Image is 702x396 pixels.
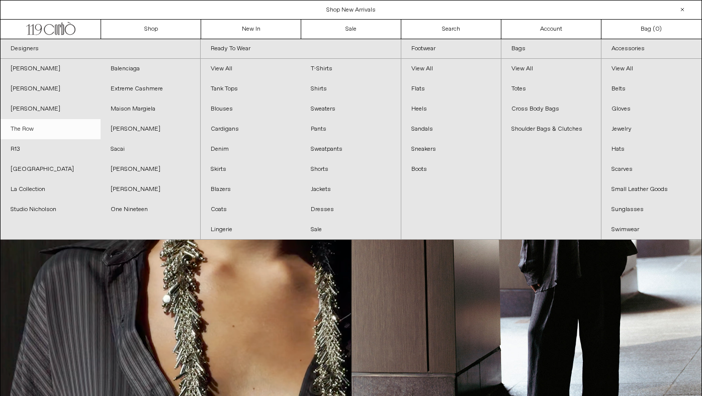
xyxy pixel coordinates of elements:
[326,6,376,14] a: Shop New Arrivals
[201,20,301,39] a: New In
[401,119,501,139] a: Sandals
[201,79,301,99] a: Tank Tops
[301,139,401,159] a: Sweatpants
[601,200,701,220] a: Sunglasses
[101,59,201,79] a: Balenciaga
[501,119,601,139] a: Shoulder Bags & Clutches
[601,220,701,240] a: Swimwear
[601,79,701,99] a: Belts
[201,159,301,179] a: Skirts
[301,79,401,99] a: Shirts
[301,59,401,79] a: T-Shirts
[101,200,201,220] a: One Nineteen
[301,220,401,240] a: Sale
[101,179,201,200] a: [PERSON_NAME]
[301,99,401,119] a: Sweaters
[301,119,401,139] a: Pants
[101,79,201,99] a: Extreme Cashmere
[1,159,101,179] a: [GEOGRAPHIC_DATA]
[401,20,501,39] a: Search
[201,220,301,240] a: Lingerie
[1,119,101,139] a: The Row
[655,25,659,33] span: 0
[101,99,201,119] a: Maison Margiela
[401,139,501,159] a: Sneakers
[501,59,601,79] a: View All
[401,39,501,59] a: Footwear
[501,79,601,99] a: Totes
[601,139,701,159] a: Hats
[201,119,301,139] a: Cardigans
[101,159,201,179] a: [PERSON_NAME]
[601,179,701,200] a: Small Leather Goods
[401,79,501,99] a: Flats
[1,59,101,79] a: [PERSON_NAME]
[1,200,101,220] a: Studio Nicholson
[601,119,701,139] a: Jewelry
[201,139,301,159] a: Denim
[601,20,701,39] a: Bag ()
[1,139,101,159] a: R13
[1,99,101,119] a: [PERSON_NAME]
[101,119,201,139] a: [PERSON_NAME]
[201,200,301,220] a: Coats
[1,179,101,200] a: La Collection
[301,179,401,200] a: Jackets
[601,39,701,59] a: Accessories
[201,39,400,59] a: Ready To Wear
[301,20,401,39] a: Sale
[301,200,401,220] a: Dresses
[201,99,301,119] a: Blouses
[501,99,601,119] a: Cross Body Bags
[501,20,601,39] a: Account
[1,39,200,59] a: Designers
[201,179,301,200] a: Blazers
[101,20,201,39] a: Shop
[501,39,601,59] a: Bags
[655,25,662,34] span: )
[601,159,701,179] a: Scarves
[401,99,501,119] a: Heels
[401,59,501,79] a: View All
[601,59,701,79] a: View All
[301,159,401,179] a: Shorts
[1,79,101,99] a: [PERSON_NAME]
[201,59,301,79] a: View All
[101,139,201,159] a: Sacai
[601,99,701,119] a: Gloves
[401,159,501,179] a: Boots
